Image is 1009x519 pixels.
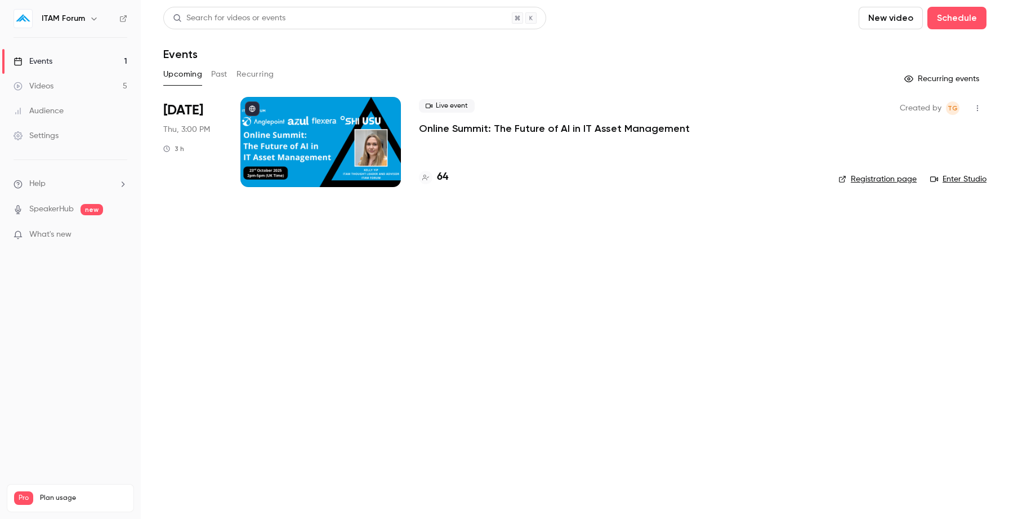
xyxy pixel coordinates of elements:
iframe: Noticeable Trigger [114,230,127,240]
span: Pro [14,491,33,505]
button: Upcoming [163,65,202,83]
div: Events [14,56,52,67]
span: Created by [900,101,941,115]
span: What's new [29,229,72,241]
img: ITAM Forum [14,10,32,28]
span: Thu, 3:00 PM [163,124,210,135]
div: Settings [14,130,59,141]
div: Videos [14,81,53,92]
span: [DATE] [163,101,203,119]
div: 3 h [163,144,184,153]
button: Past [211,65,227,83]
span: Plan usage [40,494,127,503]
span: Live event [419,99,475,113]
h6: ITAM Forum [42,13,85,24]
button: Recurring events [899,70,986,88]
h1: Events [163,47,198,61]
a: 64 [419,170,448,185]
button: Schedule [927,7,986,29]
div: Oct 23 Thu, 2:00 PM (Europe/London) [163,97,222,187]
div: Search for videos or events [173,12,285,24]
div: Audience [14,105,64,117]
span: TG [948,101,958,115]
li: help-dropdown-opener [14,178,127,190]
span: Tasveer Gola [946,101,959,115]
a: Enter Studio [930,174,986,185]
a: SpeakerHub [29,203,74,215]
a: Online Summit: The Future of AI in IT Asset Management [419,122,690,135]
span: Help [29,178,46,190]
h4: 64 [437,170,448,185]
span: new [81,204,103,215]
button: Recurring [236,65,274,83]
button: New video [859,7,923,29]
a: Registration page [838,174,917,185]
